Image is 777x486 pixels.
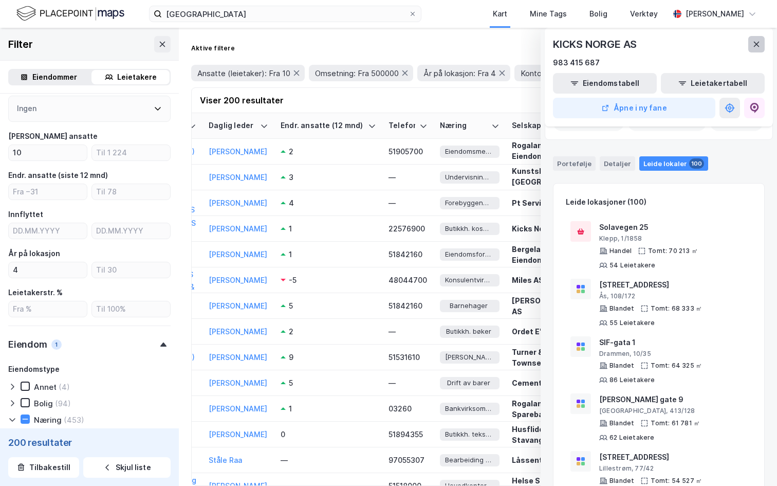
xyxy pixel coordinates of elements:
[445,223,492,234] span: Butikkh. kosmetikk og toalettart.
[34,399,53,408] div: Bolig
[521,68,544,78] span: Kontor
[8,363,60,375] div: Eiendomstype
[209,121,256,131] div: Daglig leder
[445,275,492,285] span: Konsulentvirksomhet tilknyttet informasjonsteknologi og forvaltning og drift av IT-systemer
[512,424,582,445] div: Husfliden Stavanger AS
[566,196,646,208] div: Leide lokasjoner (100)
[512,244,582,265] div: Bergeland Eiendomsdrift AS
[64,415,84,425] div: (453)
[388,352,428,363] div: 51531610
[726,437,777,486] iframe: Chat Widget
[599,221,747,233] div: Solavegen 25
[599,350,747,358] div: Drammen, 10/35
[289,300,293,311] div: 5
[440,121,487,131] div: Næring
[512,166,582,198] div: Kunstskolen I [GEOGRAPHIC_DATA] AS
[450,300,488,311] span: Barnehager
[191,44,235,52] div: Aktive filtere
[17,102,36,115] div: Ingen
[512,398,582,420] div: Rogaland Sparebank
[8,457,79,478] button: Tilbakestill
[445,455,492,465] span: Bearbeiding av metaller, Engroshandel med jernvarer, rørleggerartikler og oppvarmingsutstyr
[651,304,702,313] div: Tomt: 68 333 ㎡
[686,8,744,20] div: [PERSON_NAME]
[445,403,492,414] span: Bankvirksomhet ellers
[689,158,704,169] div: 100
[445,172,492,183] span: Undervisning innenfor lang høyere yrkesfaglig utdanning
[388,121,415,131] div: Telefon
[200,94,284,106] div: Viser 200 resultater
[289,352,293,363] div: 9
[162,6,409,22] input: Søk på adresse, matrikkel, gårdeiere, leietakere eller personer
[51,339,62,350] div: 1
[609,247,632,255] div: Handel
[55,399,71,408] div: (94)
[599,292,747,300] div: Ås, 108/172
[289,275,297,285] div: -5
[388,403,428,414] div: 03260
[289,146,293,157] div: 2
[92,262,170,278] input: Til 30
[512,377,582,388] div: Cementen AS
[289,377,293,388] div: 5
[34,382,57,392] div: Annet
[9,223,87,239] input: DD.MM.YYYY
[8,130,98,142] div: [PERSON_NAME] ansatte
[388,197,428,208] div: —
[388,249,428,260] div: 51842160
[289,249,292,260] div: 1
[92,223,170,239] input: DD.MM.YYYY
[281,429,376,440] div: 0
[512,455,582,465] div: Låssenteret AS
[9,301,87,317] input: Fra %
[8,338,47,351] div: Eiendom
[445,197,492,208] span: Forebyggende helsearbeid
[512,223,582,234] div: Kicks Norge AS
[609,319,655,327] div: 55 Leietakere
[512,326,582,337] div: Ordet E' Ditt AS
[512,295,582,317] div: [PERSON_NAME] AS
[289,223,292,234] div: 1
[609,376,655,384] div: 86 Leietakere
[553,98,715,118] button: Åpne i ny fane
[16,5,124,23] img: logo.f888ab2527a4732fd821a326f86c7f29.svg
[315,68,399,78] span: Omsetning: Fra 500000
[512,275,582,285] div: Miles AS
[599,407,747,415] div: [GEOGRAPHIC_DATA], 413/128
[388,326,428,337] div: —
[512,197,582,208] div: Pt Service AS
[446,326,491,337] span: Butikkh. bøker
[423,68,496,78] span: År på lokasjon: Fra 4
[609,362,634,370] div: Blandet
[8,437,171,449] div: 200 resultater
[639,156,708,171] div: Leide lokaler
[600,156,635,171] div: Detaljer
[8,36,33,52] div: Filter
[388,172,428,183] div: —
[445,249,492,260] span: Eiendomsforvaltning
[197,68,290,78] span: Ansatte (leietaker): Fra 10
[530,8,567,20] div: Mine Tags
[651,477,702,485] div: Tomt: 54 527 ㎡
[609,419,634,427] div: Blandet
[726,437,777,486] div: Kontrollprogram for chat
[34,415,62,425] div: Næring
[117,71,157,83] div: Leietakere
[648,247,698,255] div: Tomt: 70 213 ㎡
[388,377,428,388] div: —
[512,347,582,368] div: Turner & Townsend AS
[599,235,747,243] div: Klepp, 1/1858
[9,262,87,278] input: Fra 4
[9,145,87,160] input: Fra 10
[609,261,656,269] div: 54 Leietakere
[388,223,428,234] div: 22576900
[8,247,60,260] div: År på lokasjon
[83,457,171,478] button: Skjul liste
[92,145,170,160] input: Til 1 224
[32,71,77,83] div: Eiendommer
[9,184,87,200] input: Fra −31
[8,208,43,221] div: Innflyttet
[289,326,293,337] div: 2
[388,429,428,440] div: 51894355
[599,393,747,406] div: [PERSON_NAME] gate 9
